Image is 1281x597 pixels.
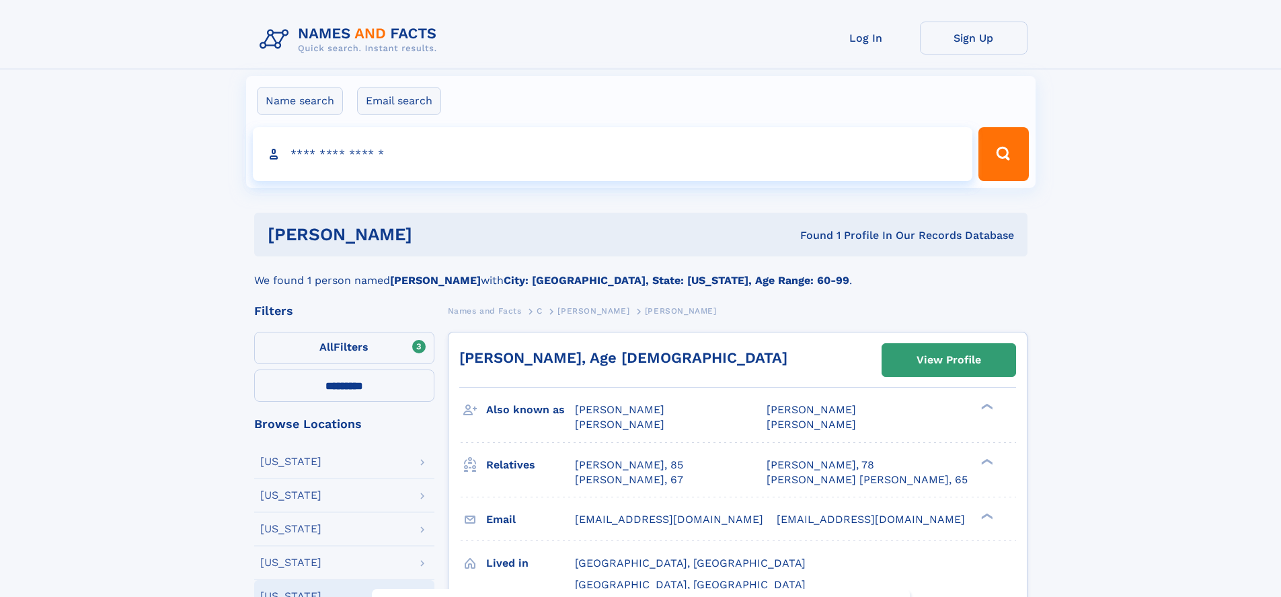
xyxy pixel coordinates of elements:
[777,513,965,526] span: [EMAIL_ADDRESS][DOMAIN_NAME]
[390,274,481,287] b: [PERSON_NAME]
[459,349,787,366] a: [PERSON_NAME], Age [DEMOGRAPHIC_DATA]
[254,418,434,430] div: Browse Locations
[260,456,321,467] div: [US_STATE]
[257,87,343,115] label: Name search
[260,490,321,501] div: [US_STATE]
[812,22,920,55] a: Log In
[920,22,1027,55] a: Sign Up
[767,458,874,472] a: [PERSON_NAME], 78
[260,557,321,568] div: [US_STATE]
[978,127,1028,181] button: Search Button
[537,302,543,319] a: C
[882,344,1015,376] a: View Profile
[537,306,543,316] span: C
[254,332,434,364] label: Filters
[575,458,683,472] a: [PERSON_NAME], 85
[253,127,973,181] input: search input
[448,302,522,319] a: Names and Facts
[575,578,806,591] span: [GEOGRAPHIC_DATA], [GEOGRAPHIC_DATA]
[917,345,981,376] div: View Profile
[254,22,448,58] img: Logo Names and Facts
[319,341,334,353] span: All
[575,557,806,569] span: [GEOGRAPHIC_DATA], [GEOGRAPHIC_DATA]
[254,305,434,317] div: Filters
[575,403,664,416] span: [PERSON_NAME]
[645,306,717,316] span: [PERSON_NAME]
[557,302,629,319] a: [PERSON_NAME]
[767,418,856,431] span: [PERSON_NAME]
[767,472,968,487] a: [PERSON_NAME] [PERSON_NAME], 65
[575,418,664,431] span: [PERSON_NAME]
[254,256,1027,289] div: We found 1 person named with .
[978,402,994,411] div: ❯
[486,552,575,575] h3: Lived in
[575,513,763,526] span: [EMAIL_ADDRESS][DOMAIN_NAME]
[557,306,629,316] span: [PERSON_NAME]
[978,457,994,466] div: ❯
[504,274,849,287] b: City: [GEOGRAPHIC_DATA], State: [US_STATE], Age Range: 60-99
[767,403,856,416] span: [PERSON_NAME]
[606,228,1014,243] div: Found 1 Profile In Our Records Database
[357,87,441,115] label: Email search
[268,226,607,243] h1: [PERSON_NAME]
[486,508,575,531] h3: Email
[575,472,683,487] a: [PERSON_NAME], 67
[260,524,321,534] div: [US_STATE]
[978,512,994,520] div: ❯
[486,454,575,477] h3: Relatives
[486,398,575,421] h3: Also known as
